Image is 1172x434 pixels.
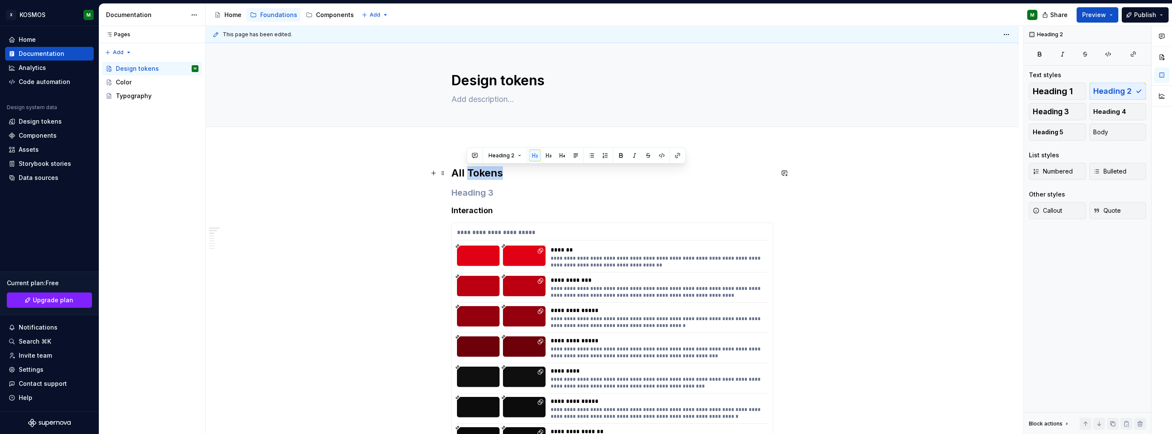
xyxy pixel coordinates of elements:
a: Invite team [5,349,94,362]
button: Publish [1122,7,1169,23]
span: Callout [1033,206,1062,215]
div: List styles [1029,151,1059,159]
button: Heading 5 [1029,124,1086,141]
div: Typography [116,92,152,100]
div: Design system data [7,104,57,111]
span: Heading 1 [1033,87,1073,95]
button: Share [1038,7,1073,23]
div: M [1030,12,1034,18]
div: Design tokens [116,64,159,73]
div: Settings [19,365,43,374]
span: Body [1093,128,1108,136]
button: Preview [1077,7,1118,23]
button: Quote [1089,202,1146,219]
svg: Supernova Logo [28,419,71,427]
div: Pages [102,31,130,38]
div: Data sources [19,174,58,182]
div: Color [116,78,132,87]
a: Code automation [5,75,94,89]
a: Home [211,8,245,22]
span: Add [370,12,380,18]
div: Documentation [106,11,187,19]
button: Numbered [1029,163,1086,180]
span: Quote [1093,206,1121,215]
div: KOSMOS [20,11,46,19]
div: Block actions [1029,420,1063,427]
button: Heading 1 [1029,83,1086,100]
a: Typography [102,89,202,103]
button: Heading 3 [1029,103,1086,120]
button: Heading 4 [1089,103,1146,120]
div: Other styles [1029,190,1065,199]
div: Page tree [211,6,357,23]
div: Help [19,393,32,402]
a: Foundations [247,8,301,22]
a: Documentation [5,47,94,61]
a: Components [302,8,357,22]
button: Contact support [5,377,94,391]
div: Design tokens [19,117,62,126]
div: Foundations [260,11,297,19]
a: Home [5,33,94,46]
span: Heading 5 [1033,128,1063,136]
div: Code automation [19,78,70,86]
a: Assets [5,143,94,156]
div: Assets [19,145,39,154]
a: Components [5,129,94,142]
a: Settings [5,363,94,376]
div: M [86,12,91,18]
div: Storybook stories [19,159,71,168]
div: Documentation [19,49,64,58]
a: Design tokens [5,115,94,128]
div: Current plan : Free [7,279,92,287]
a: Design tokensM [102,62,202,75]
button: Bulleted [1089,163,1146,180]
h2: All Tokens [451,166,773,180]
div: Text styles [1029,71,1061,79]
div: Notifications [19,323,57,332]
div: Home [224,11,241,19]
button: Add [359,9,391,21]
div: Home [19,35,36,44]
a: Upgrade plan [7,292,92,308]
div: Analytics [19,64,46,72]
div: Page tree [102,62,202,103]
span: This page has been edited. [223,31,292,38]
div: M [194,64,196,73]
span: Publish [1134,11,1156,19]
div: Block actions [1029,418,1070,430]
a: Storybook stories [5,157,94,171]
span: Heading 4 [1093,107,1126,116]
div: X [6,10,16,20]
div: Components [316,11,354,19]
span: Heading 3 [1033,107,1069,116]
button: Help [5,391,94,405]
span: Numbered [1033,167,1073,176]
span: Bulleted [1093,167,1126,176]
button: Body [1089,124,1146,141]
span: Preview [1082,11,1106,19]
div: Search ⌘K [19,337,51,346]
a: Analytics [5,61,94,75]
span: Share [1050,11,1068,19]
div: Contact support [19,379,67,388]
button: Add [102,46,134,58]
a: Data sources [5,171,94,185]
textarea: Design tokens [450,70,772,91]
button: XKOSMOSM [2,6,97,24]
div: Invite team [19,351,52,360]
button: Callout [1029,202,1086,219]
div: Components [19,131,57,140]
button: Search ⌘K [5,335,94,348]
span: Upgrade plan [33,296,73,304]
span: Add [113,49,124,56]
h4: Interaction [451,205,773,216]
a: Color [102,75,202,89]
button: Notifications [5,321,94,334]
